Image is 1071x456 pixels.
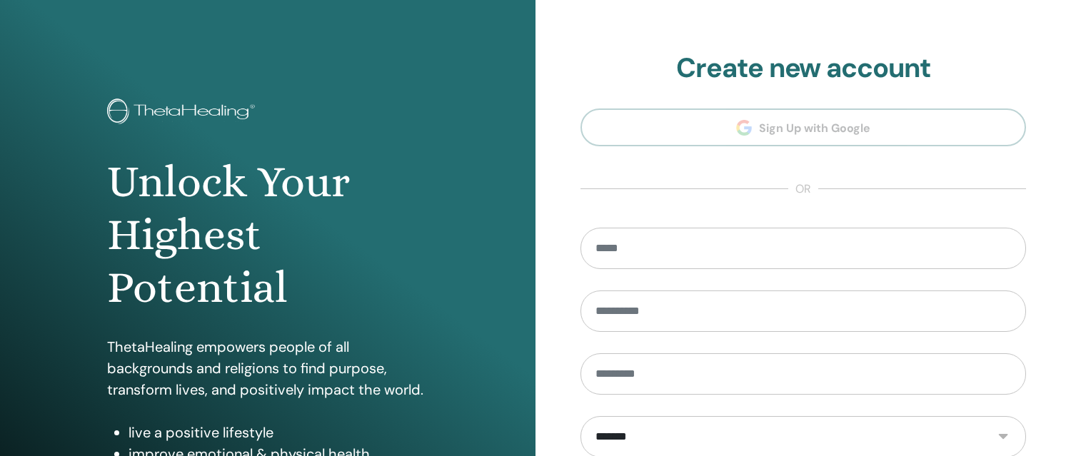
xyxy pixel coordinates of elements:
h1: Unlock Your Highest Potential [107,156,428,315]
h2: Create new account [580,52,1026,85]
li: live a positive lifestyle [129,422,428,443]
span: or [788,181,818,198]
p: ThetaHealing empowers people of all backgrounds and religions to find purpose, transform lives, a... [107,336,428,400]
